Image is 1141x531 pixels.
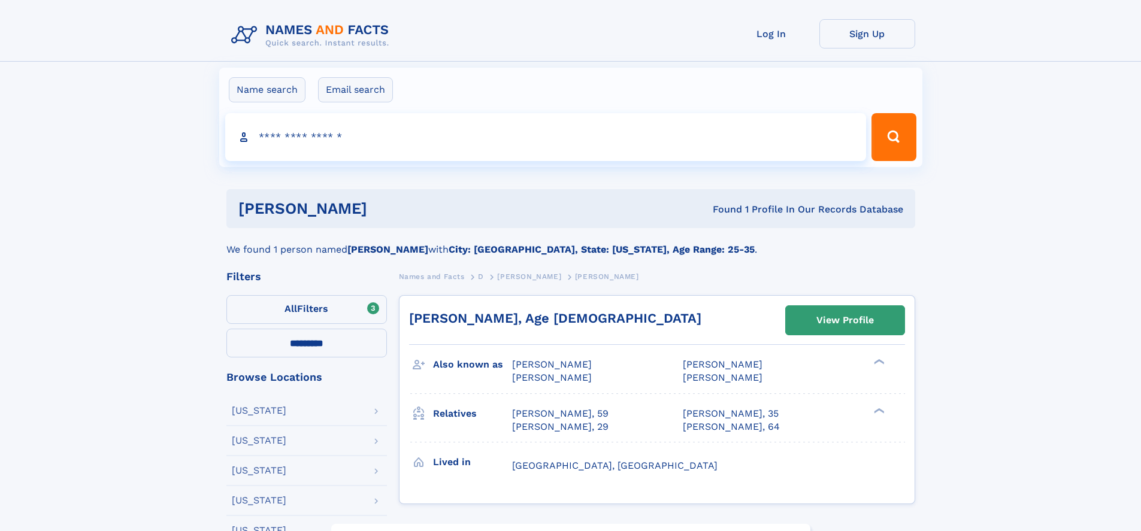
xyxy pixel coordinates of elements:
[512,407,609,420] a: [PERSON_NAME], 59
[285,303,297,314] span: All
[226,372,387,383] div: Browse Locations
[497,272,561,281] span: [PERSON_NAME]
[229,77,305,102] label: Name search
[238,201,540,216] h1: [PERSON_NAME]
[540,203,903,216] div: Found 1 Profile In Our Records Database
[232,406,286,415] div: [US_STATE]
[226,271,387,282] div: Filters
[683,420,780,433] a: [PERSON_NAME], 64
[433,403,512,424] h3: Relatives
[512,420,609,433] a: [PERSON_NAME], 29
[724,19,819,48] a: Log In
[433,354,512,375] h3: Also known as
[512,359,592,370] span: [PERSON_NAME]
[225,113,867,161] input: search input
[497,269,561,284] a: [PERSON_NAME]
[871,406,885,414] div: ❯
[409,311,701,326] a: [PERSON_NAME], Age [DEMOGRAPHIC_DATA]
[512,460,718,471] span: [GEOGRAPHIC_DATA], [GEOGRAPHIC_DATA]
[683,359,762,370] span: [PERSON_NAME]
[512,372,592,383] span: [PERSON_NAME]
[478,272,484,281] span: D
[575,272,639,281] span: [PERSON_NAME]
[226,19,399,51] img: Logo Names and Facts
[816,307,874,334] div: View Profile
[871,358,885,366] div: ❯
[232,496,286,505] div: [US_STATE]
[232,466,286,475] div: [US_STATE]
[226,228,915,257] div: We found 1 person named with .
[226,295,387,324] label: Filters
[347,244,428,255] b: [PERSON_NAME]
[232,436,286,445] div: [US_STATE]
[683,372,762,383] span: [PERSON_NAME]
[433,452,512,472] h3: Lived in
[871,113,916,161] button: Search Button
[449,244,755,255] b: City: [GEOGRAPHIC_DATA], State: [US_STATE], Age Range: 25-35
[318,77,393,102] label: Email search
[786,306,904,335] a: View Profile
[478,269,484,284] a: D
[399,269,465,284] a: Names and Facts
[819,19,915,48] a: Sign Up
[683,407,779,420] a: [PERSON_NAME], 35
